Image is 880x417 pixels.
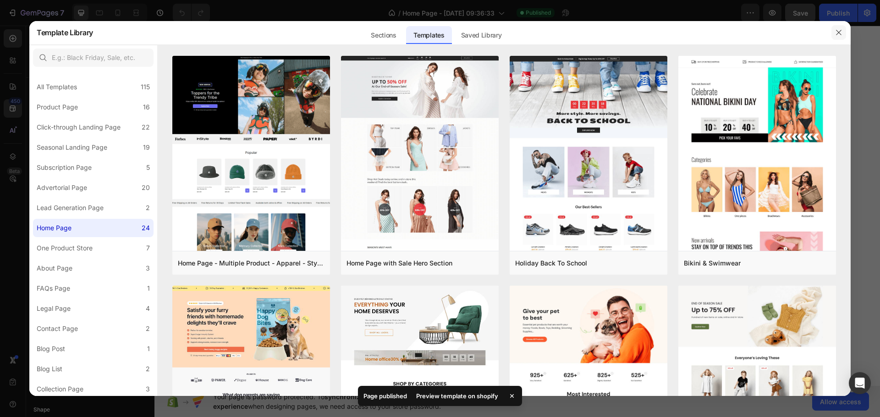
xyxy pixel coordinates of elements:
[515,258,587,269] div: Holiday Back To School
[37,303,71,314] div: Legal Page
[411,390,504,402] div: Preview template on shopify
[37,343,65,354] div: Blog Post
[146,202,150,213] div: 2
[33,49,154,67] input: E.g.: Black Friday, Sale, etc.
[142,122,150,133] div: 22
[37,363,62,374] div: Blog List
[37,182,87,193] div: Advertorial Page
[454,26,509,44] div: Saved Library
[414,206,594,218] div: 100% organic certified
[363,26,403,44] div: Sections
[146,162,150,173] div: 5
[88,332,638,358] h2: Featured products
[37,162,92,173] div: Subscription Page
[37,222,71,233] div: Home Page
[684,258,741,269] div: Bikini & Swimwear
[143,102,150,113] div: 16
[142,182,150,193] div: 20
[37,384,83,395] div: Collection Page
[88,316,638,329] div: people are buying
[37,122,121,133] div: Click-through Landing Page
[37,283,70,294] div: FAQs Page
[37,81,77,92] div: All Templates
[146,363,150,374] div: 2
[146,384,150,395] div: 3
[146,303,150,314] div: 4
[37,102,78,113] div: Product Page
[147,283,150,294] div: 1
[406,26,451,44] div: Templates
[414,218,594,235] div: Living room essentials
[346,258,452,269] div: Home Page with Sale Hero Section
[141,81,150,92] div: 115
[37,21,93,44] h2: Template Library
[37,202,104,213] div: Lead Generation Page
[37,323,78,334] div: Contact Page
[849,372,871,394] div: Open Intercom Messenger
[146,323,150,334] div: 2
[37,263,72,274] div: About Page
[147,343,150,354] div: 1
[37,142,107,153] div: Seasonal Landing Page
[146,263,150,274] div: 3
[37,243,93,254] div: One Product Store
[363,391,407,401] p: Page published
[146,243,150,254] div: 7
[143,142,150,153] div: 19
[178,258,324,269] div: Home Page - Multiple Product - Apparel - Style 4
[132,206,312,218] div: Made from sustainable materials
[132,218,312,235] div: Creative decor
[142,222,150,233] div: 24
